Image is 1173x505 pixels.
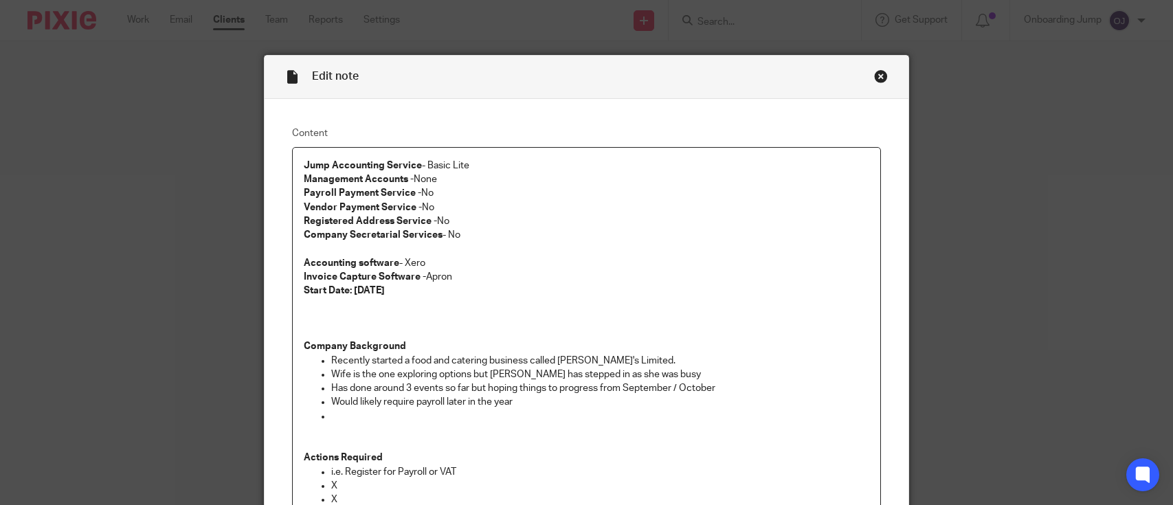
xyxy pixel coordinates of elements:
[304,216,437,226] strong: Registered Address Service -
[331,368,869,381] p: Wife is the one exploring options but [PERSON_NAME] has stepped in as she was busy
[292,126,881,140] label: Content
[304,203,422,212] strong: Vendor Payment Service -
[304,228,869,242] p: - No
[874,69,888,83] div: Close this dialog window
[304,286,385,295] strong: Start Date: [DATE]
[304,161,422,170] strong: Jump Accounting Service
[304,159,869,172] p: - Basic Lite
[304,175,414,184] strong: Management Accounts -
[304,270,869,284] p: Apron
[304,258,399,268] strong: Accounting software
[331,479,869,493] p: X
[331,381,869,395] p: Has done around 3 events so far but hoping things to progress from September / October
[304,188,421,198] strong: Payroll Payment Service -
[304,453,383,462] strong: Actions Required
[312,71,359,82] span: Edit note
[304,214,869,228] p: No
[304,272,426,282] strong: Invoice Capture Software -
[304,256,869,270] p: - Xero
[304,186,869,200] p: No
[331,354,869,368] p: Recently started a food and catering business called [PERSON_NAME]'s Limited.
[331,395,869,409] p: Would likely require payroll later in the year
[304,172,869,186] p: None
[304,341,406,351] strong: Company Background
[304,230,443,240] strong: Company Secretarial Services
[331,465,869,479] p: i.e. Register for Payroll or VAT
[304,201,869,214] p: No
